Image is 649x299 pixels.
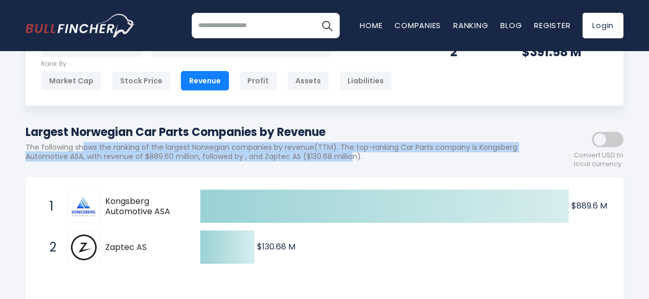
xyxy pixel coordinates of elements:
div: Stock Price [112,71,171,90]
h1: Largest Norwegian Car Parts Companies by Revenue [26,124,531,141]
a: Companies [395,20,441,31]
a: Register [534,20,570,31]
img: Kongsberg Automotive ASA [69,192,99,221]
span: 2 [44,239,55,256]
p: The following shows the ranking of the largest Norwegian companies by revenue(TTM). The top-ranki... [26,143,531,161]
div: Liabilities [339,71,392,90]
a: Login [583,13,623,38]
span: Convert USD to local currency [574,151,623,169]
a: Home [360,20,382,31]
img: bullfincher logo [26,14,135,37]
text: $889.6 M [571,200,607,212]
div: 2 [450,44,496,60]
span: Zaptec AS [105,242,182,253]
div: $391.58 M [522,44,608,60]
span: Kongsberg Automotive ASA [105,196,182,218]
a: Go to homepage [26,14,135,37]
span: 1 [44,198,55,215]
div: Assets [287,71,329,90]
div: Market Cap [41,71,102,90]
div: Profit [239,71,277,90]
p: Rank By [41,60,392,68]
button: Search [314,13,340,38]
a: Ranking [453,20,488,31]
div: Revenue [181,71,229,90]
img: Zaptec AS [69,233,99,262]
text: $130.68 M [257,241,295,252]
a: Blog [500,20,522,31]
